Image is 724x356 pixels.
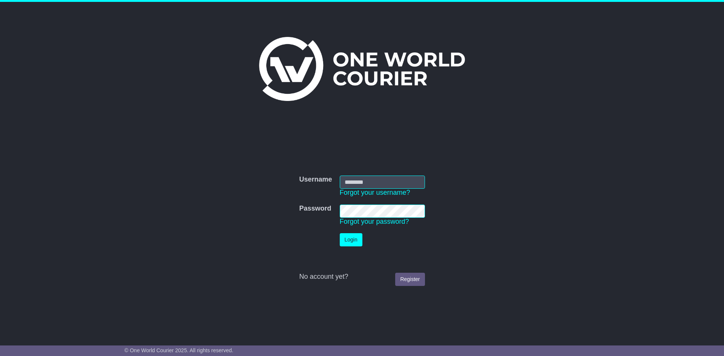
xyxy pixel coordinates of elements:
span: © One World Courier 2025. All rights reserved. [124,347,233,353]
label: Username [299,176,332,184]
label: Password [299,205,331,213]
a: Forgot your username? [340,189,410,196]
a: Forgot your password? [340,218,409,225]
button: Login [340,233,362,246]
a: Register [395,273,425,286]
img: One World [259,37,465,101]
div: No account yet? [299,273,425,281]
